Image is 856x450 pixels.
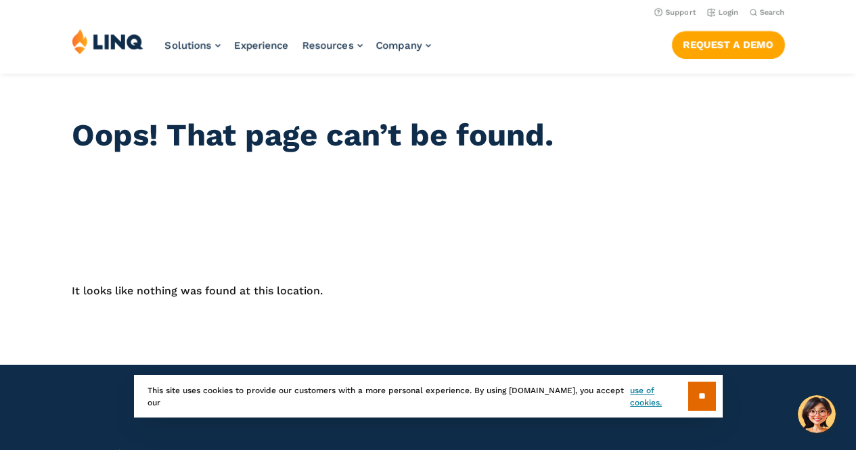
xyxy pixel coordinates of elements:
[72,283,785,299] p: It looks like nothing was found at this location.
[165,39,221,51] a: Solutions
[234,39,289,51] a: Experience
[165,28,431,73] nav: Primary Navigation
[376,39,422,51] span: Company
[672,31,785,58] a: Request a Demo
[672,28,785,58] nav: Button Navigation
[72,28,143,54] img: LINQ | K‑12 Software
[302,39,363,51] a: Resources
[630,384,688,409] a: use of cookies.
[654,8,696,17] a: Support
[798,395,836,433] button: Hello, have a question? Let’s chat.
[302,39,354,51] span: Resources
[72,118,785,154] h1: Oops! That page can’t be found.
[134,375,723,418] div: This site uses cookies to provide our customers with a more personal experience. By using [DOMAIN...
[750,7,785,18] button: Open Search Bar
[376,39,431,51] a: Company
[165,39,212,51] span: Solutions
[707,8,739,17] a: Login
[760,8,785,17] span: Search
